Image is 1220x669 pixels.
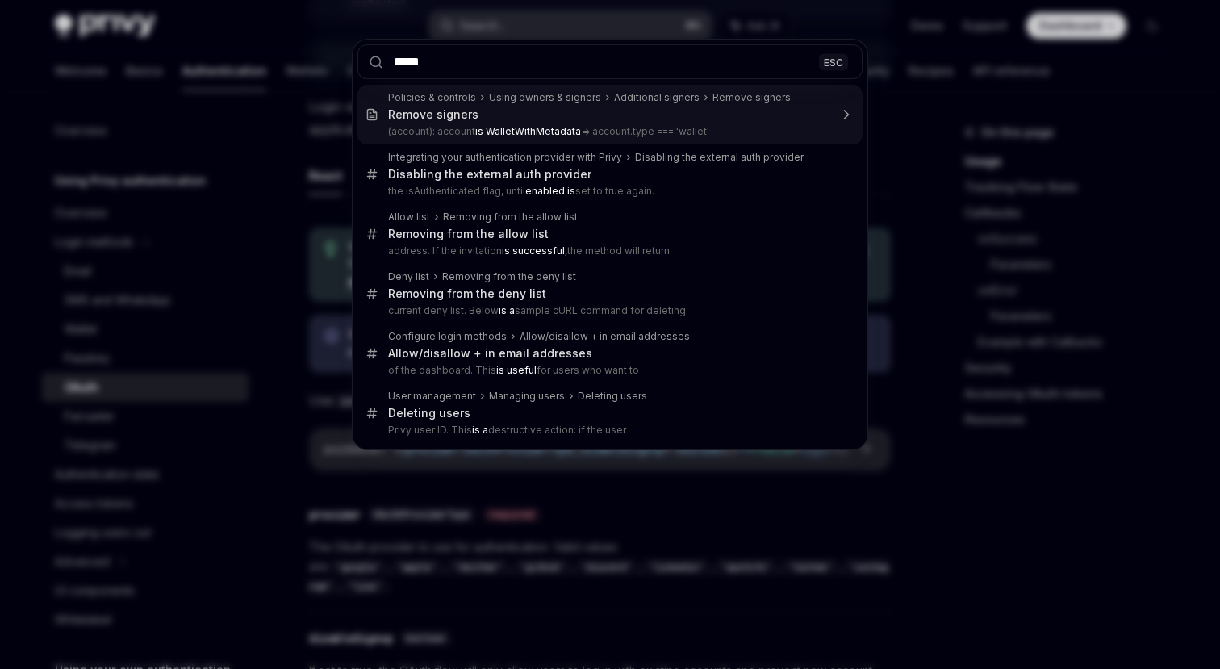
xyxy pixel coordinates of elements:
div: Allow/disallow + in email addresses [520,330,690,343]
p: (account): account => account.type === 'wallet' [388,125,829,138]
div: User management [388,390,476,403]
div: Deleting users [578,390,647,403]
div: Removing from the allow list [443,211,578,224]
b: is WalletWithMetadata [475,125,581,137]
div: Using owners & signers [489,91,601,104]
b: is useful [496,364,537,376]
div: Deny list [388,270,429,283]
p: current deny list. Below sample cURL command for deleting [388,304,829,317]
div: Allow/disallow + in email addresses [388,346,592,361]
div: Remove signers [712,91,791,104]
div: Policies & controls [388,91,476,104]
b: is a [472,424,488,436]
div: Integrating your authentication provider with Privy [388,151,622,164]
div: Allow list [388,211,430,224]
p: the isAuthenticated flag, until set to true again. [388,185,829,198]
p: of the dashboard. This for users who want to [388,364,829,377]
div: Remove signers [388,107,478,122]
div: Disabling the external auth provider [635,151,804,164]
b: is successful, [502,245,567,257]
div: Removing from the deny list [388,286,546,301]
div: Additional signers [614,91,700,104]
b: is a [499,304,515,316]
p: Privy user ID. This destructive action: if the user [388,424,829,437]
div: ESC [819,53,848,70]
div: Removing from the allow list [388,227,549,241]
div: Removing from the deny list [442,270,576,283]
b: enabled is [525,185,575,197]
div: Managing users [489,390,565,403]
div: Configure login methods [388,330,507,343]
div: Deleting users [388,406,470,420]
p: address. If the invitation the method will return [388,245,829,257]
div: Disabling the external auth provider [388,167,591,182]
